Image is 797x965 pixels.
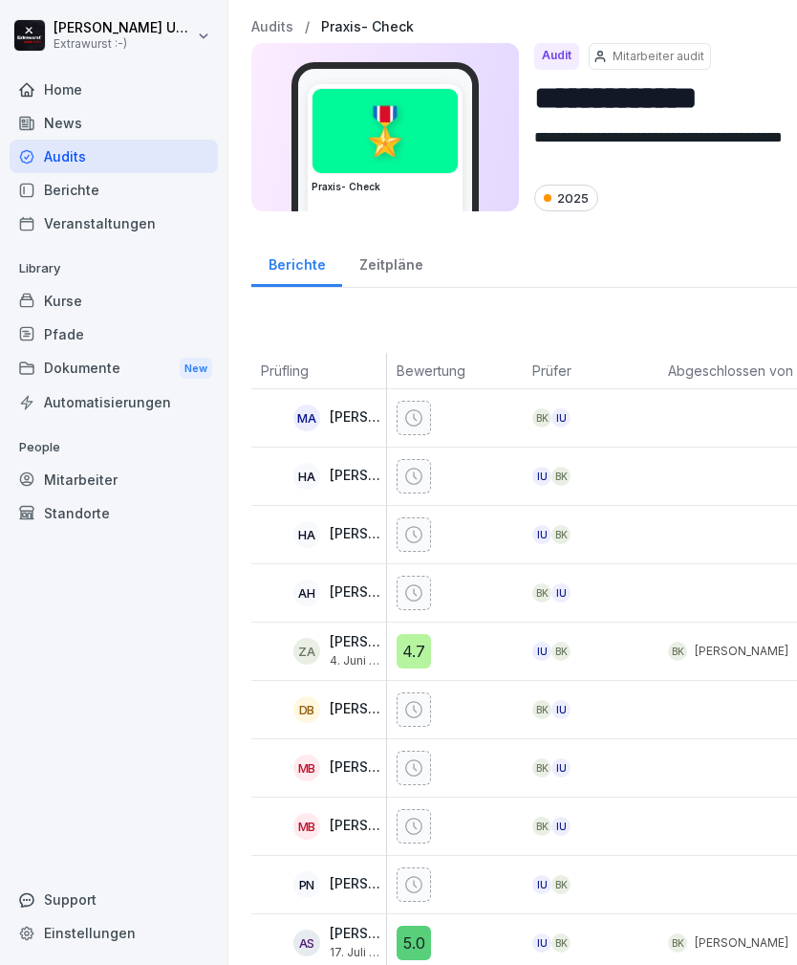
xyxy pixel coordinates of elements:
[532,525,551,544] div: IU
[54,20,193,36] p: [PERSON_NAME] Usik
[534,43,579,70] div: Audit
[10,73,218,106] a: Home
[10,284,218,318] a: Kurse
[532,817,551,836] div: BK
[251,19,293,35] a: Audits
[551,408,571,428] div: IU
[261,361,377,381] p: Prüfling
[10,916,218,950] a: Einstellungen
[551,758,571,778] div: IU
[293,755,320,781] div: MB
[613,48,704,65] p: Mitarbeiter audit
[293,463,320,490] div: HA
[10,351,218,386] div: Dokumente
[10,207,218,240] a: Veranstaltungen
[305,19,310,35] p: /
[10,463,218,496] a: Mitarbeiter
[330,654,382,668] p: 4. Juni 2025
[330,876,382,892] p: [PERSON_NAME]
[330,526,382,542] p: [PERSON_NAME]
[251,238,342,287] a: Berichte
[523,353,658,389] th: Prüfer
[293,521,320,548] div: HA
[551,583,571,603] div: IU
[330,634,382,650] p: [PERSON_NAME]
[551,467,571,486] div: BK
[551,642,571,661] div: BK
[532,933,551,953] div: IU
[293,580,320,606] div: AH
[293,930,320,956] div: AS
[10,432,218,463] p: People
[551,700,571,719] div: IU
[551,875,571,894] div: BK
[532,700,551,719] div: BK
[10,883,218,916] div: Support
[180,358,212,380] div: New
[293,696,320,723] div: DB
[10,385,218,419] a: Automatisierungen
[330,701,382,717] p: [PERSON_NAME]
[668,933,687,953] div: BK
[532,467,551,486] div: IU
[10,106,218,140] a: News
[532,408,551,428] div: BK
[668,642,687,661] div: BK
[532,642,551,661] div: IU
[10,253,218,284] p: Library
[330,818,382,834] p: [PERSON_NAME]
[330,946,382,959] p: 17. Juli 2025
[312,89,458,173] div: 🎖️
[551,525,571,544] div: BK
[397,926,431,960] div: 5.0
[342,238,440,287] a: Zeitpläne
[10,318,218,351] a: Pfade
[10,496,218,530] a: Standorte
[330,759,382,776] p: [PERSON_NAME]
[293,638,320,665] div: ZA
[668,361,785,381] p: Abgeschlossen von
[293,871,320,898] div: PN
[330,409,382,426] p: [PERSON_NAME]
[551,817,571,836] div: IU
[54,37,193,51] p: Extrawurst :-)
[321,19,414,35] a: Praxis- Check
[532,583,551,603] div: BK
[397,361,513,381] p: Bewertung
[293,813,320,840] div: MB
[551,933,571,953] div: BK
[10,173,218,207] a: Berichte
[10,140,218,173] a: Audits
[397,634,431,669] div: 4.7
[695,934,788,952] p: [PERSON_NAME]
[534,185,598,211] div: 2025
[10,351,218,386] a: DokumenteNew
[695,643,788,660] p: [PERSON_NAME]
[330,468,382,484] p: [PERSON_NAME]
[330,926,382,942] p: [PERSON_NAME]
[312,180,459,194] h3: Praxis- Check
[532,875,551,894] div: IU
[293,405,320,431] div: MA
[330,584,382,601] p: [PERSON_NAME]
[532,758,551,778] div: BK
